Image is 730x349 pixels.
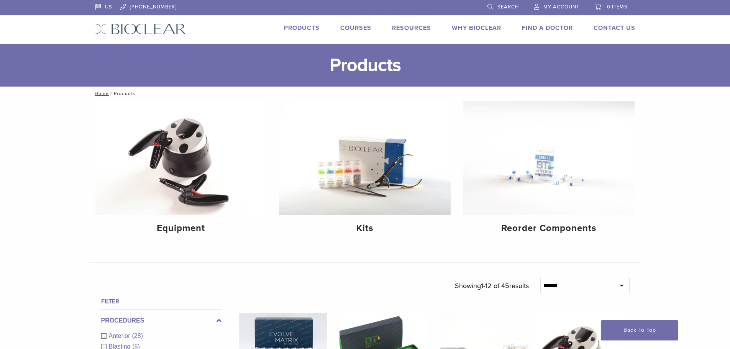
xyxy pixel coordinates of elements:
[284,24,320,32] a: Products
[102,221,261,235] h4: Equipment
[285,221,445,235] h4: Kits
[101,297,221,306] h4: Filter
[463,101,635,215] img: Reorder Components
[109,333,132,339] span: Anterior
[340,24,371,32] a: Courses
[95,23,186,34] img: Bioclear
[132,333,143,339] span: (28)
[463,101,635,240] a: Reorder Components
[594,24,635,32] a: Contact Us
[601,320,678,340] a: Back To Top
[279,101,451,240] a: Kits
[95,101,267,215] img: Equipment
[101,316,221,325] label: Procedures
[481,282,509,290] span: 1-12 of 45
[279,101,451,215] img: Kits
[469,221,628,235] h4: Reorder Components
[109,92,114,95] span: /
[92,91,109,96] a: Home
[89,87,641,100] nav: Products
[392,24,431,32] a: Resources
[95,101,267,240] a: Equipment
[607,4,628,10] span: 0 items
[497,4,519,10] span: Search
[522,24,573,32] a: Find A Doctor
[455,278,529,294] p: Showing results
[452,24,501,32] a: Why Bioclear
[543,4,579,10] span: My Account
